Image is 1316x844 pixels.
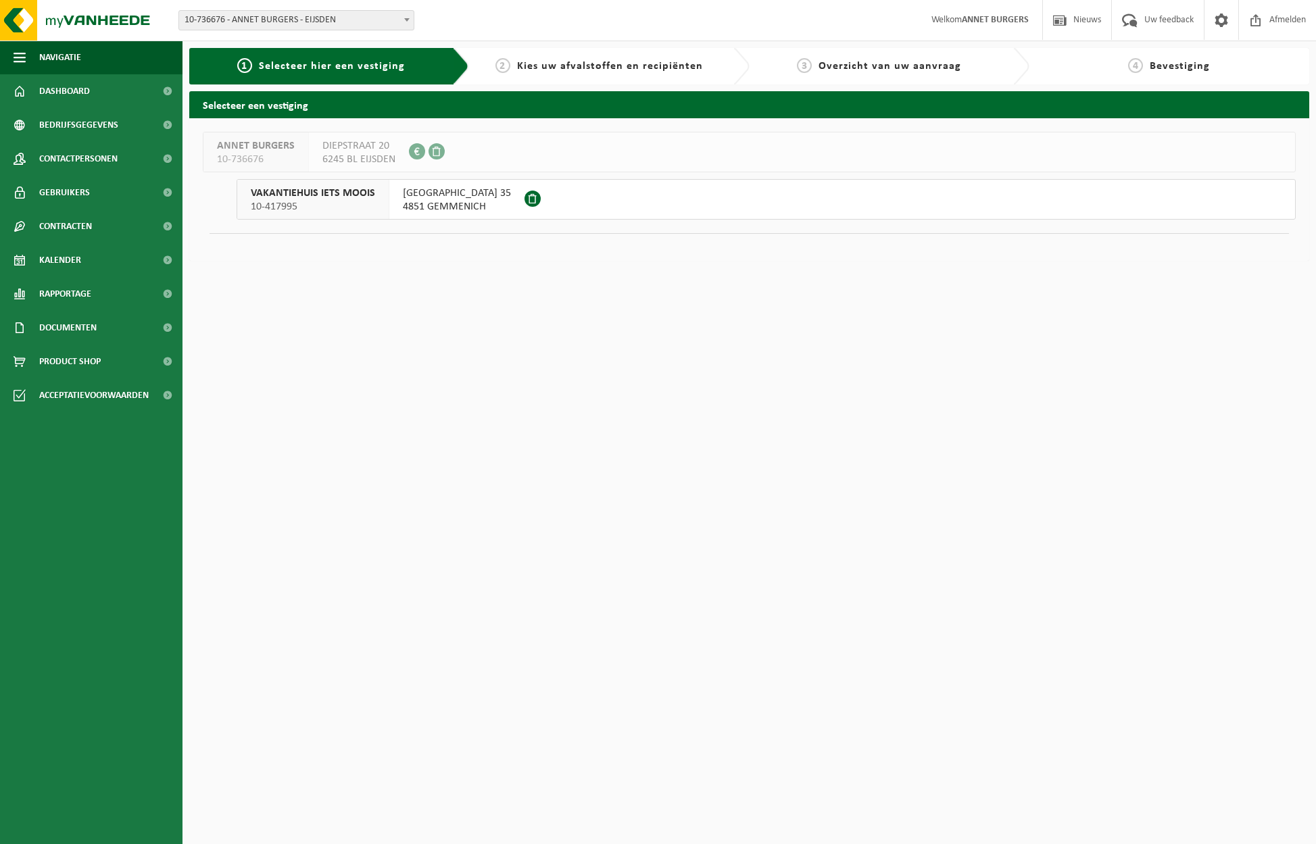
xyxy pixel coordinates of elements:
[39,378,149,412] span: Acceptatievoorwaarden
[962,15,1029,25] strong: ANNET BURGERS
[259,61,405,72] span: Selecteer hier een vestiging
[189,91,1309,118] h2: Selecteer een vestiging
[39,311,97,345] span: Documenten
[495,58,510,73] span: 2
[819,61,961,72] span: Overzicht van uw aanvraag
[251,200,375,214] span: 10-417995
[403,200,511,214] span: 4851 GEMMENICH
[1128,58,1143,73] span: 4
[1150,61,1210,72] span: Bevestiging
[39,243,81,277] span: Kalender
[39,176,90,209] span: Gebruikers
[178,10,414,30] span: 10-736676 - ANNET BURGERS - EIJSDEN
[39,41,81,74] span: Navigatie
[179,11,414,30] span: 10-736676 - ANNET BURGERS - EIJSDEN
[39,142,118,176] span: Contactpersonen
[39,209,92,243] span: Contracten
[39,277,91,311] span: Rapportage
[251,187,375,200] span: VAKANTIEHUIS IETS MOOIS
[322,139,395,153] span: DIEPSTRAAT 20
[217,139,295,153] span: ANNET BURGERS
[39,74,90,108] span: Dashboard
[403,187,511,200] span: [GEOGRAPHIC_DATA] 35
[517,61,703,72] span: Kies uw afvalstoffen en recipiënten
[237,179,1296,220] button: VAKANTIEHUIS IETS MOOIS 10-417995 [GEOGRAPHIC_DATA] 354851 GEMMENICH
[322,153,395,166] span: 6245 BL EIJSDEN
[797,58,812,73] span: 3
[39,345,101,378] span: Product Shop
[39,108,118,142] span: Bedrijfsgegevens
[237,58,252,73] span: 1
[217,153,295,166] span: 10-736676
